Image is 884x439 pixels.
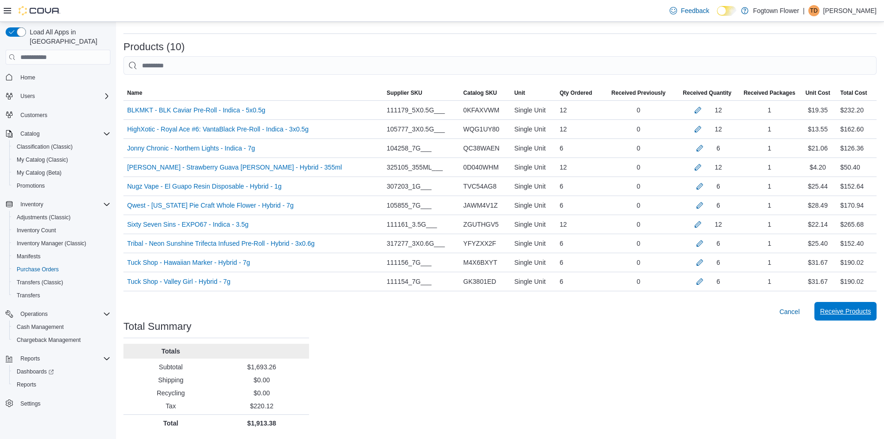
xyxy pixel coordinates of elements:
[13,154,110,165] span: My Catalog (Classic)
[17,368,54,375] span: Dashboards
[743,89,795,97] span: Received Packages
[123,41,185,52] h3: Products (10)
[17,381,36,388] span: Reports
[2,352,114,365] button: Reports
[387,162,443,173] span: 325105_355ML___
[740,234,799,253] div: 1
[127,388,214,398] p: Recycling
[459,85,510,100] button: Catalog SKU
[17,72,39,83] a: Home
[13,167,65,178] a: My Catalog (Beta)
[387,181,432,192] span: 307203_1G___
[20,74,35,81] span: Home
[13,277,67,288] a: Transfers (Classic)
[556,234,602,253] div: 6
[556,253,602,272] div: 6
[218,419,305,428] p: $1,913.38
[602,139,674,157] div: 0
[218,388,305,398] p: $0.00
[2,108,114,122] button: Customers
[740,158,799,177] div: 1
[514,89,525,97] span: Unit
[6,66,110,434] nav: Complex example
[17,199,47,210] button: Inventory
[218,362,305,372] p: $1,693.26
[127,219,248,230] a: Sixty Seven Sins - EXPO67 - Indica - 3.5g
[556,120,602,138] div: 12
[799,196,837,215] div: $28.49
[123,56,877,75] input: This is a search bar. After typing your query, hit enter to filter the results lower in the page.
[840,238,864,249] div: $152.40
[510,253,556,272] div: Single Unit
[383,85,459,100] button: Supplier SKU
[17,308,110,320] span: Operations
[13,379,110,390] span: Reports
[9,378,114,391] button: Reports
[9,289,114,302] button: Transfers
[17,182,45,190] span: Promotions
[602,177,674,196] div: 0
[127,162,342,173] a: [PERSON_NAME] - Strawberry Guava [PERSON_NAME] - Hybrid - 355ml
[20,130,39,138] span: Catalog
[740,177,799,196] div: 1
[17,156,68,164] span: My Catalog (Classic)
[17,398,44,409] a: Settings
[463,200,497,211] span: JAWM4V1Z
[840,276,864,287] div: $190.02
[13,366,58,377] a: Dashboards
[799,234,837,253] div: $25.40
[717,6,736,16] input: Dark Mode
[683,89,732,97] span: Received Quantity
[20,310,48,318] span: Operations
[716,200,720,211] div: 6
[127,362,214,372] p: Subtotal
[510,272,556,291] div: Single Unit
[740,139,799,157] div: 1
[17,143,73,151] span: Classification (Classic)
[840,89,867,97] span: Total Cost
[17,169,62,177] span: My Catalog (Beta)
[127,347,214,356] p: Totals
[463,257,497,268] span: M4X6BXYT
[716,143,720,154] div: 6
[808,5,819,16] div: Tristan Denobrega
[2,90,114,103] button: Users
[17,128,43,139] button: Catalog
[127,181,282,192] a: Nugz Vape - El Guapo Resin Disposable - Hybrid - 1g
[463,105,499,116] span: 0KFAXVWM
[740,101,799,119] div: 1
[2,127,114,140] button: Catalog
[17,336,81,344] span: Chargeback Management
[127,200,294,211] a: Qwest - [US_STATE] Pie Craft Whole Flower - Hybrid - 7g
[127,105,265,116] a: BLKMKT - BLK Caviar Pre-Roll - Indica - 5x0.5g
[13,251,44,262] a: Manifests
[9,250,114,263] button: Manifests
[2,70,114,84] button: Home
[510,158,556,177] div: Single Unit
[799,101,837,119] div: $19.35
[715,162,722,173] div: 12
[123,321,192,332] h3: Total Summary
[13,180,49,191] a: Promotions
[17,91,39,102] button: Users
[9,321,114,334] button: Cash Management
[17,266,59,273] span: Purchase Orders
[20,201,43,208] span: Inventory
[13,141,77,152] a: Classification (Classic)
[13,290,44,301] a: Transfers
[387,219,437,230] span: 111161_3.5G___
[840,200,864,211] div: $170.94
[17,91,110,102] span: Users
[840,219,864,230] div: $265.68
[820,307,871,316] span: Receive Products
[20,400,40,407] span: Settings
[463,89,497,97] span: Catalog SKU
[13,238,110,249] span: Inventory Manager (Classic)
[9,140,114,153] button: Classification (Classic)
[13,334,110,346] span: Chargeback Management
[387,105,445,116] span: 111179_5X0.5G___
[17,128,110,139] span: Catalog
[20,355,40,362] span: Reports
[799,272,837,291] div: $31.67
